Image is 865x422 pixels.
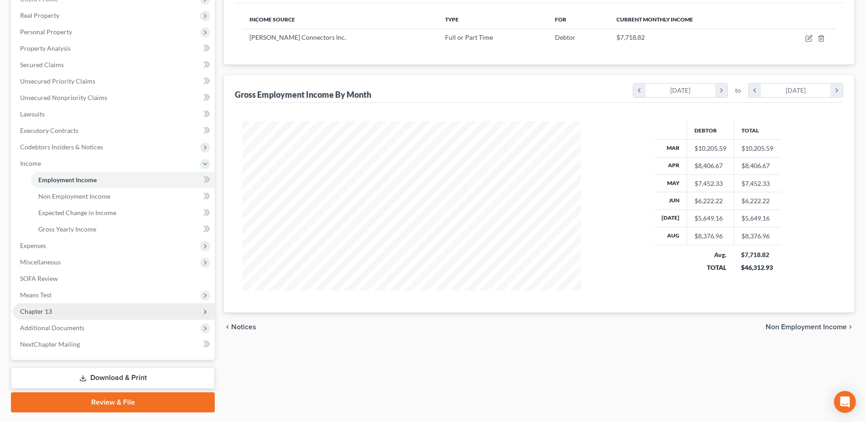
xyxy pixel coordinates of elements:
[766,323,854,331] button: Non Employment Income chevron_right
[20,110,45,118] span: Lawsuits
[445,33,493,41] span: Full or Part Time
[11,392,215,412] a: Review & File
[766,323,847,331] span: Non Employment Income
[694,144,726,153] div: $10,205.59
[20,159,41,167] span: Income
[31,205,215,221] a: Expected Change in Income
[734,140,781,157] td: $10,205.59
[734,210,781,227] td: $5,649.16
[646,84,715,97] div: [DATE]
[616,33,645,41] span: $7,718.82
[694,196,726,206] div: $6,222.22
[20,307,52,315] span: Chapter 13
[20,28,72,36] span: Personal Property
[20,94,107,101] span: Unsecured Nonpriority Claims
[20,258,61,266] span: Miscellaneous
[13,73,215,90] a: Unsecured Priority Claims
[654,227,687,245] th: Aug
[741,263,773,272] div: $46,312.93
[847,323,854,331] i: chevron_right
[734,174,781,192] td: $7,452.33
[834,391,856,413] div: Open Intercom Messenger
[13,90,215,106] a: Unsecured Nonpriority Claims
[654,192,687,210] th: Jun
[20,340,80,348] span: NextChapter Mailing
[694,179,726,188] div: $7,452.33
[13,106,215,122] a: Lawsuits
[20,61,64,69] span: Secured Claims
[741,250,773,259] div: $7,718.82
[20,127,78,134] span: Executory Contracts
[20,242,46,249] span: Expenses
[31,172,215,188] a: Employment Income
[13,336,215,353] a: NextChapter Mailing
[249,33,346,41] span: [PERSON_NAME] Connectors Inc.
[20,11,59,19] span: Real Property
[231,323,256,331] span: Notices
[694,250,726,259] div: Avg.
[13,40,215,57] a: Property Analysis
[735,86,741,95] span: to
[13,122,215,139] a: Executory Contracts
[555,33,575,41] span: Debtor
[445,16,459,23] span: Type
[13,270,215,287] a: SOFA Review
[694,214,726,223] div: $5,649.16
[654,210,687,227] th: [DATE]
[13,57,215,73] a: Secured Claims
[38,225,96,233] span: Gross Yearly Income
[694,161,726,170] div: $8,406.67
[20,274,58,282] span: SOFA Review
[687,121,734,139] th: Debtor
[20,44,71,52] span: Property Analysis
[31,221,215,237] a: Gross Yearly Income
[38,176,97,184] span: Employment Income
[761,84,831,97] div: [DATE]
[31,188,215,205] a: Non Employment Income
[224,323,231,331] i: chevron_left
[694,263,726,272] div: TOTAL
[654,140,687,157] th: Mar
[734,227,781,245] td: $8,376.96
[749,84,761,97] i: chevron_left
[11,367,215,389] a: Download & Print
[38,209,116,216] span: Expected Change in Income
[555,16,566,23] span: For
[20,324,84,332] span: Additional Documents
[249,16,295,23] span: Income Source
[654,157,687,174] th: Apr
[734,157,781,174] td: $8,406.67
[654,174,687,192] th: May
[715,84,727,97] i: chevron_right
[734,192,781,210] td: $6,222.22
[616,16,693,23] span: Current Monthly Income
[633,84,646,97] i: chevron_left
[830,84,843,97] i: chevron_right
[38,192,110,200] span: Non Employment Income
[224,323,256,331] button: chevron_left Notices
[694,232,726,241] div: $8,376.96
[20,77,95,85] span: Unsecured Priority Claims
[20,291,52,299] span: Means Test
[235,89,371,100] div: Gross Employment Income By Month
[20,143,103,151] span: Codebtors Insiders & Notices
[734,121,781,139] th: Total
